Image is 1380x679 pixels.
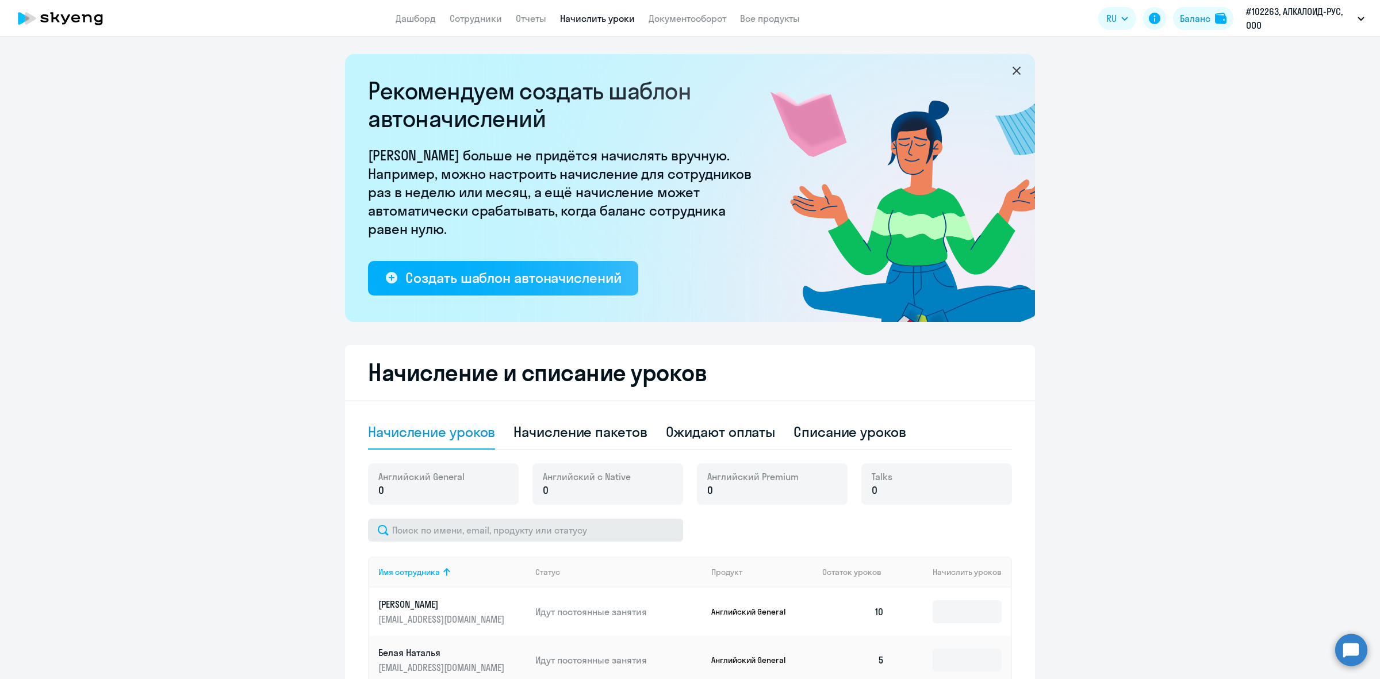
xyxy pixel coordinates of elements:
span: 0 [378,483,384,498]
span: 0 [707,483,713,498]
p: [EMAIL_ADDRESS][DOMAIN_NAME] [378,613,507,626]
div: Статус [535,567,702,577]
div: Имя сотрудника [378,567,526,577]
span: Английский Premium [707,470,799,483]
div: Создать шаблон автоначислений [405,268,621,287]
p: Английский General [711,655,798,665]
div: Баланс [1180,11,1210,25]
span: Английский General [378,470,465,483]
div: Остаток уроков [822,567,894,577]
button: Создать шаблон автоначислений [368,261,638,296]
div: Имя сотрудника [378,567,440,577]
div: Списание уроков [793,423,906,441]
div: Продукт [711,567,742,577]
a: Документооборот [649,13,726,24]
h2: Рекомендуем создать шаблон автоначислений [368,77,759,132]
a: Начислить уроки [560,13,635,24]
div: Статус [535,567,560,577]
img: balance [1215,13,1226,24]
div: Ожидают оплаты [666,423,776,441]
a: Отчеты [516,13,546,24]
button: RU [1098,7,1136,30]
a: Белая Наталья[EMAIL_ADDRESS][DOMAIN_NAME] [378,646,526,674]
span: Talks [872,470,892,483]
a: Все продукты [740,13,800,24]
p: Белая Наталья [378,646,507,659]
td: 10 [813,588,894,636]
div: Начисление пакетов [513,423,647,441]
input: Поиск по имени, email, продукту или статусу [368,519,683,542]
a: Дашборд [396,13,436,24]
p: [EMAIL_ADDRESS][DOMAIN_NAME] [378,661,507,674]
p: [PERSON_NAME] больше не придётся начислять вручную. Например, можно настроить начисление для сотр... [368,146,759,238]
p: #102263, АЛКАЛОИД-РУС, ООО [1246,5,1353,32]
span: 0 [872,483,877,498]
span: 0 [543,483,549,498]
h2: Начисление и списание уроков [368,359,1012,386]
div: Начисление уроков [368,423,495,441]
button: Балансbalance [1173,7,1233,30]
a: Сотрудники [450,13,502,24]
p: Английский General [711,607,798,617]
span: RU [1106,11,1117,25]
button: #102263, АЛКАЛОИД-РУС, ООО [1240,5,1370,32]
div: Продукт [711,567,814,577]
p: Идут постоянные занятия [535,605,702,618]
span: Остаток уроков [822,567,881,577]
p: [PERSON_NAME] [378,598,507,611]
th: Начислить уроков [894,557,1011,588]
span: Английский с Native [543,470,631,483]
a: [PERSON_NAME][EMAIL_ADDRESS][DOMAIN_NAME] [378,598,526,626]
p: Идут постоянные занятия [535,654,702,666]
